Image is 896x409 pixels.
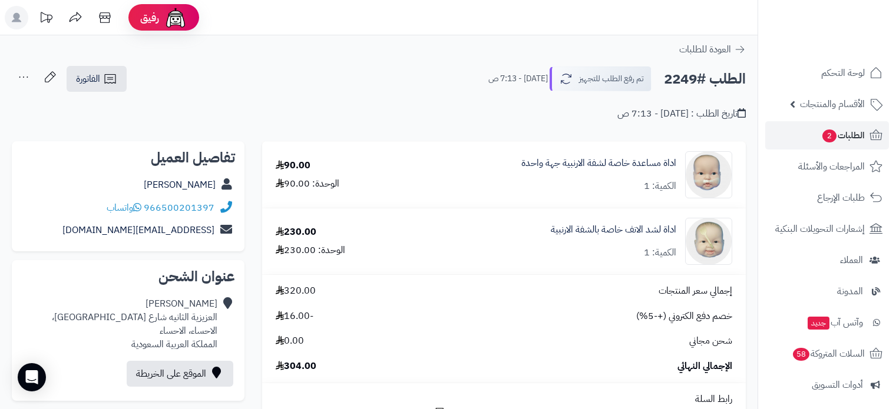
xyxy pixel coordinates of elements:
a: الفاتورة [67,66,127,92]
a: المراجعات والأسئلة [765,152,889,181]
span: 0.00 [276,334,304,348]
a: لوحة التحكم [765,59,889,87]
span: المراجعات والأسئلة [798,158,865,175]
div: 230.00 [276,225,316,239]
a: طلبات الإرجاع [765,184,889,212]
span: 304.00 [276,360,316,373]
span: الأقسام والمنتجات [800,96,865,112]
h2: تفاصيل العميل [21,151,235,165]
a: أدوات التسويق [765,371,889,399]
a: الطلبات2 [765,121,889,149]
span: الإجمالي النهائي [677,360,732,373]
a: اداة مساعدة خاصة لشفة الارنبية جهة واحدة [521,157,676,170]
a: العودة للطلبات [679,42,746,56]
a: الموقع على الخريطة [127,361,233,387]
span: -16.00 [276,310,313,323]
div: الكمية: 1 [644,246,676,260]
span: 58 [792,347,810,361]
a: اداة لشد الانف خاصة بالشفة الارنبية [551,223,676,237]
a: [PERSON_NAME] [144,178,216,192]
small: [DATE] - 7:13 ص [488,73,548,85]
a: السلات المتروكة58 [765,340,889,368]
div: الوحدة: 230.00 [276,244,345,257]
span: طلبات الإرجاع [817,189,865,206]
div: Open Intercom Messenger [18,363,46,391]
a: واتساب [107,201,141,215]
span: المدونة [837,283,863,300]
span: إشعارات التحويلات البنكية [775,221,865,237]
span: شحن مجاني [689,334,732,348]
div: الوحدة: 90.00 [276,177,339,191]
span: رفيق [140,11,159,25]
div: رابط السلة [267,393,741,406]
div: [PERSON_NAME] العزيزية الثانيه شارع [GEOGRAPHIC_DATA]، الاحساء، الاحساء المملكة العربية السعودية [52,297,217,351]
h2: الطلب #2249 [664,67,746,91]
a: العملاء [765,246,889,274]
span: الفاتورة [76,72,100,86]
span: الطلبات [821,127,865,144]
h2: عنوان الشحن [21,270,235,284]
a: تحديثات المنصة [31,6,61,32]
img: ai-face.png [164,6,187,29]
div: 90.00 [276,159,310,172]
span: العودة للطلبات [679,42,731,56]
img: logo-2.png [816,21,885,45]
a: [EMAIL_ADDRESS][DOMAIN_NAME] [62,223,214,237]
span: أدوات التسويق [812,377,863,393]
span: العملاء [840,252,863,268]
button: تم رفع الطلب للتجهيز [550,66,652,91]
div: تاريخ الطلب : [DATE] - 7:13 ص [617,107,746,121]
span: 320.00 [276,284,316,298]
span: وآتس آب [806,314,863,331]
span: السلات المتروكة [792,345,865,362]
span: 2 [822,129,837,142]
span: إجمالي سعر المنتجات [659,284,732,298]
a: 966500201397 [144,201,214,215]
div: الكمية: 1 [644,179,676,193]
img: Dynacleft%205-90x90.png [686,218,732,265]
a: المدونة [765,277,889,305]
img: Dynacleft%204-90x90.png [686,151,732,198]
a: وآتس آبجديد [765,308,889,337]
a: إشعارات التحويلات البنكية [765,215,889,243]
span: خصم دفع الكتروني (+-5%) [636,310,732,323]
span: جديد [808,317,829,330]
span: لوحة التحكم [821,65,865,81]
